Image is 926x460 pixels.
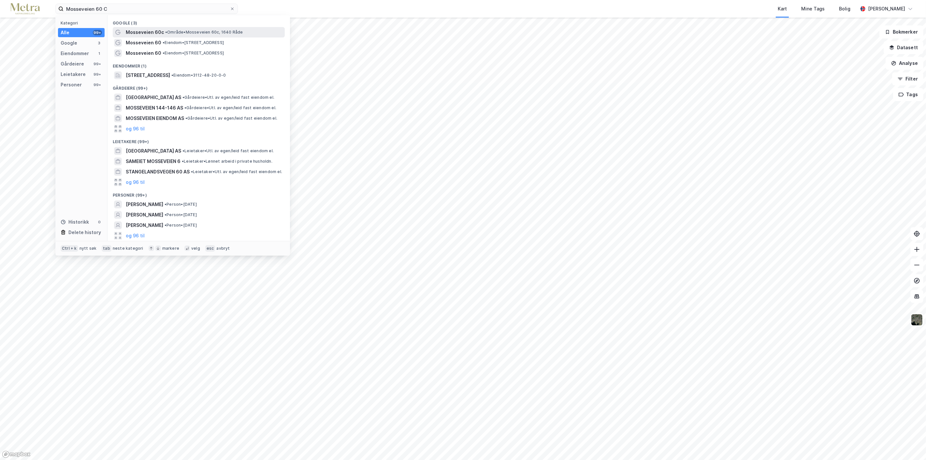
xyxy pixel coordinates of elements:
div: 99+ [93,82,102,87]
button: Filter [892,72,923,85]
span: • [165,202,166,207]
button: Bokmerker [879,25,923,38]
span: [GEOGRAPHIC_DATA] AS [126,147,181,155]
div: Leietakere [61,70,86,78]
div: Bolig [839,5,850,13]
div: 3 [97,40,102,46]
div: 0 [97,219,102,225]
span: Person • [DATE] [165,223,197,228]
div: markere [162,246,179,251]
span: • [185,116,187,121]
span: Eiendom • [STREET_ADDRESS] [163,51,224,56]
div: nytt søk [80,246,97,251]
span: • [184,105,186,110]
span: Gårdeiere • Utl. av egen/leid fast eiendom el. [182,95,274,100]
span: Mosseveien 60 [126,49,161,57]
div: Eiendommer (1) [108,58,290,70]
div: Delete history [68,229,101,236]
div: 99+ [93,61,102,67]
div: esc [205,245,215,252]
a: Mapbox homepage [2,451,31,458]
span: [GEOGRAPHIC_DATA] AS [126,94,181,101]
div: Alle [61,29,69,37]
span: • [163,51,165,55]
div: avbryt [216,246,230,251]
span: Område • Mosseveien 60c, 1640 Råde [165,30,243,35]
div: 99+ [93,30,102,35]
span: [PERSON_NAME] [126,200,163,208]
span: Mosseveien 60c [126,28,164,36]
span: Eiendom • 3112-48-20-0-0 [171,73,226,78]
span: Person • [DATE] [165,202,197,207]
img: 9k= [911,314,923,326]
div: 99+ [93,72,102,77]
span: • [191,169,193,174]
span: • [182,148,184,153]
div: Historikk [61,218,89,226]
span: • [171,73,173,78]
div: Google [61,39,77,47]
div: Personer (99+) [108,187,290,199]
span: • [165,212,166,217]
div: Kart [778,5,787,13]
span: [STREET_ADDRESS] [126,71,170,79]
button: og 96 til [126,125,145,133]
span: Leietaker • Utl. av egen/leid fast eiendom el. [182,148,274,154]
span: SAMEIET MOSSEVEIEN 6 [126,157,181,165]
button: og 96 til [126,232,145,240]
span: • [165,30,167,35]
span: [PERSON_NAME] [126,211,163,219]
iframe: Chat Widget [893,429,926,460]
div: tab [102,245,111,252]
img: metra-logo.256734c3b2bbffee19d4.png [10,3,40,15]
span: Eiendom • [STREET_ADDRESS] [163,40,224,45]
div: Ctrl + k [61,245,78,252]
div: Leietakere (99+) [108,134,290,146]
span: [PERSON_NAME] [126,221,163,229]
span: • [182,95,184,100]
span: • [182,159,184,164]
button: og 96 til [126,178,145,186]
div: Kontrollprogram for chat [893,429,926,460]
div: neste kategori [113,246,143,251]
div: Kategori [61,21,105,25]
span: Leietaker • Utl. av egen/leid fast eiendom el. [191,169,282,174]
div: Mine Tags [801,5,825,13]
div: [PERSON_NAME] [868,5,905,13]
div: Gårdeiere (99+) [108,81,290,92]
span: Gårdeiere • Utl. av egen/leid fast eiendom el. [184,105,276,111]
input: Søk på adresse, matrikkel, gårdeiere, leietakere eller personer [64,4,230,14]
span: STANGELANDSVEGEN 60 AS [126,168,190,176]
div: velg [191,246,200,251]
span: • [165,223,166,228]
div: Eiendommer [61,50,89,57]
span: Mosseveien 60 [126,39,161,47]
div: Gårdeiere [61,60,84,68]
span: Person • [DATE] [165,212,197,217]
span: Leietaker • Lønnet arbeid i private husholdn. [182,159,272,164]
button: Tags [893,88,923,101]
span: MOSSEVEIEN EIENDOM AS [126,114,184,122]
div: 1 [97,51,102,56]
button: Datasett [884,41,923,54]
span: • [163,40,165,45]
span: Gårdeiere • Utl. av egen/leid fast eiendom el. [185,116,277,121]
div: Personer [61,81,82,89]
button: Analyse [886,57,923,70]
span: MOSSEVEIEN 144-146 AS [126,104,183,112]
div: Google (3) [108,15,290,27]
